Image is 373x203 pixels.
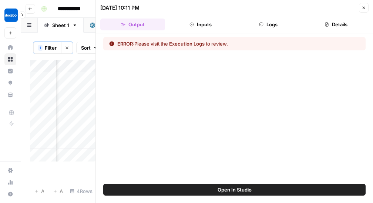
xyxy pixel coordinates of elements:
[100,19,165,30] button: Output
[103,184,366,196] button: Open In Studio
[60,187,63,195] span: Add 10 Rows
[48,185,67,197] button: Add 10 Rows
[117,41,134,47] span: ERROR:
[84,18,130,33] a: Sheet 2
[4,9,18,22] img: Docebo Logo
[38,45,43,51] div: 1
[4,77,16,89] a: Opportunities
[39,45,41,51] span: 1
[168,19,233,30] button: Inputs
[30,185,48,197] button: Add Row
[38,18,84,33] a: Sheet 1
[117,40,228,47] div: Please visit the to review.
[169,40,205,47] button: Execution Logs
[52,21,69,29] div: Sheet 1
[4,188,16,200] button: Help + Support
[33,42,61,54] button: 1Filter
[4,53,16,65] a: Browse
[76,42,102,54] button: Sort
[4,89,16,101] a: Your Data
[236,19,301,30] button: Logs
[4,41,16,53] a: Home
[4,164,16,176] a: Settings
[4,65,16,77] a: Insights
[218,186,252,193] span: Open In Studio
[304,19,369,30] button: Details
[41,187,44,195] span: Add Row
[4,6,16,24] button: Workspace: Docebo
[67,185,95,197] div: 4 Rows
[100,4,140,11] div: [DATE] 10:11 PM
[4,176,16,188] a: Usage
[81,44,91,51] span: Sort
[45,44,57,51] span: Filter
